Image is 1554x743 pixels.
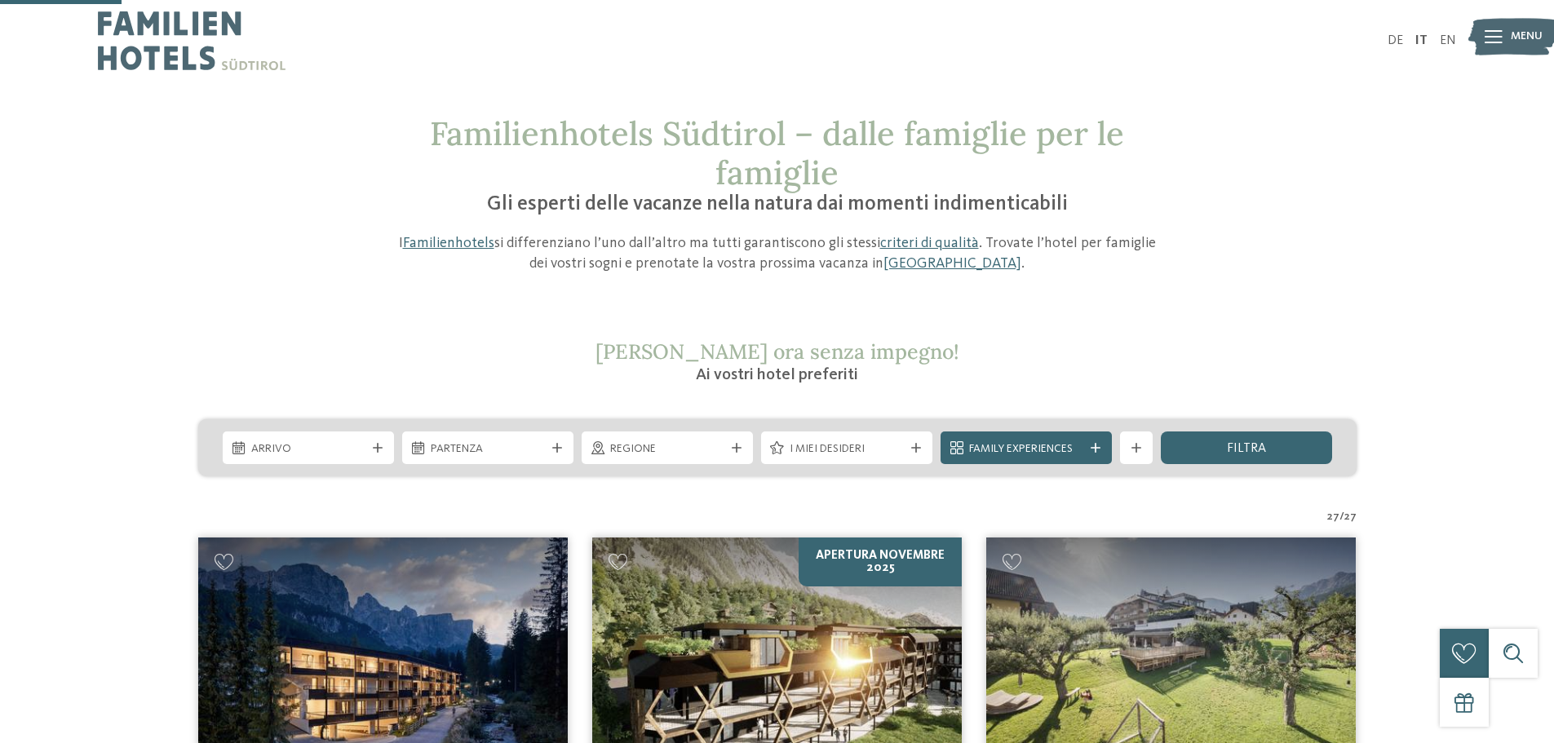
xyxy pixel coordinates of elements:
[390,233,1165,274] p: I si differenziano l’uno dall’altro ma tutti garantiscono gli stessi . Trovate l’hotel per famigl...
[1327,509,1339,525] span: 27
[403,236,494,250] a: Familienhotels
[790,441,904,458] span: I miei desideri
[1339,509,1344,525] span: /
[1511,29,1543,45] span: Menu
[430,113,1124,193] span: Familienhotels Südtirol – dalle famiglie per le famiglie
[969,441,1083,458] span: Family Experiences
[251,441,365,458] span: Arrivo
[431,441,545,458] span: Partenza
[1227,442,1266,455] span: filtra
[883,256,1021,271] a: [GEOGRAPHIC_DATA]
[1415,34,1428,47] a: IT
[610,441,724,458] span: Regione
[1388,34,1403,47] a: DE
[595,338,959,365] span: [PERSON_NAME] ora senza impegno!
[1344,509,1357,525] span: 27
[880,236,979,250] a: criteri di qualità
[696,367,858,383] span: Ai vostri hotel preferiti
[1440,34,1456,47] a: EN
[487,194,1068,214] span: Gli esperti delle vacanze nella natura dai momenti indimenticabili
